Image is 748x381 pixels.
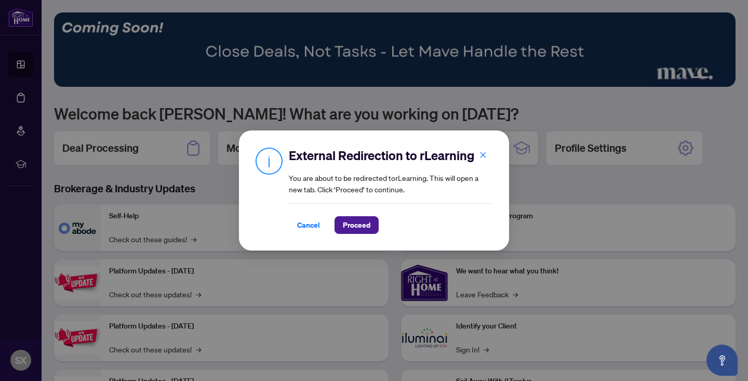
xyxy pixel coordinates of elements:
span: close [479,151,487,159]
button: Cancel [289,216,328,234]
img: Info Icon [256,147,283,175]
span: Proceed [343,217,370,233]
button: Open asap [706,345,738,376]
div: You are about to be redirected to rLearning . This will open a new tab. Click ‘Proceed’ to continue. [289,147,492,234]
h2: External Redirection to rLearning [289,147,492,164]
button: Proceed [335,216,379,234]
span: Cancel [297,217,320,233]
